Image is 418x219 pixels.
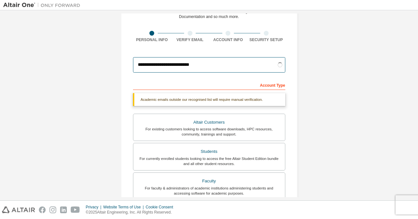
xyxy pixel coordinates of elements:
div: For currently enrolled students looking to access the free Altair Student Edition bundle and all ... [137,156,281,166]
div: Website Terms of Use [103,205,146,210]
img: Altair One [3,2,84,8]
div: For existing customers looking to access software downloads, HPC resources, community, trainings ... [137,127,281,137]
img: youtube.svg [71,206,80,213]
div: Account Type [133,80,285,90]
p: © 2025 Altair Engineering, Inc. All Rights Reserved. [86,210,177,215]
img: instagram.svg [49,206,56,213]
div: Account Info [209,37,247,42]
div: Security Setup [247,37,285,42]
div: Personal Info [133,37,171,42]
div: For faculty & administrators of academic institutions administering students and accessing softwa... [137,186,281,196]
div: Students [137,147,281,156]
div: Privacy [86,205,103,210]
div: Altair Customers [137,118,281,127]
img: linkedin.svg [60,206,67,213]
img: altair_logo.svg [2,206,35,213]
div: For Free Trials, Licenses, Downloads, Learning & Documentation and so much more. [167,9,251,19]
div: Faculty [137,177,281,186]
div: Cookie Consent [146,205,177,210]
div: Verify Email [171,37,209,42]
img: facebook.svg [39,206,46,213]
div: Academic emails outside our recognised list will require manual verification. [133,93,285,106]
